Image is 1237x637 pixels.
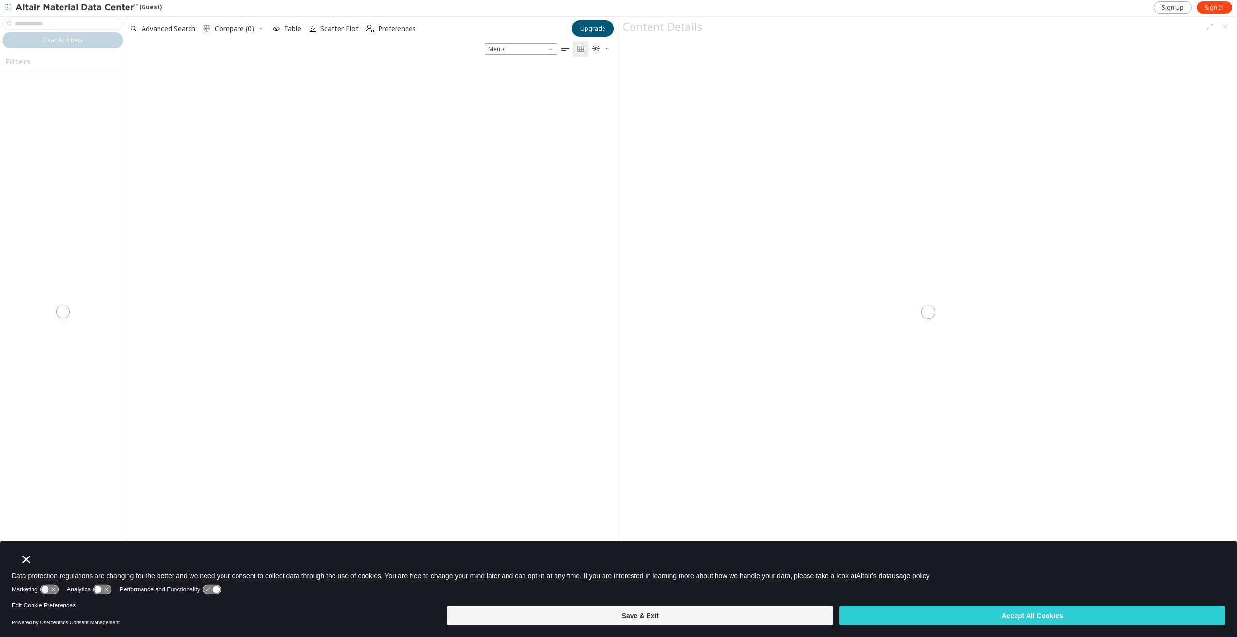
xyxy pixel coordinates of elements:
i:  [203,25,211,32]
i:  [561,45,569,53]
span: Sign In [1205,4,1224,12]
a: Sign Up [1154,1,1192,14]
a: Sign In [1197,1,1232,14]
span: Metric [485,43,557,55]
button: Tile View [573,41,588,57]
span: Scatter Plot [320,25,359,32]
i:  [592,45,600,53]
button: Table View [557,41,573,57]
span: Upgrade [580,25,605,32]
div: Unit System [485,43,557,55]
i:  [366,25,374,32]
span: Preferences [378,25,416,32]
span: Compare (0) [215,25,254,32]
i:  [577,45,585,53]
span: Table [284,25,301,32]
span: Sign Up [1162,4,1184,12]
button: Upgrade [572,20,614,37]
div: (Guest) [16,3,162,13]
img: Altair Material Data Center [16,3,139,13]
span: Advanced Search [142,25,195,32]
button: Theme [588,41,614,57]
